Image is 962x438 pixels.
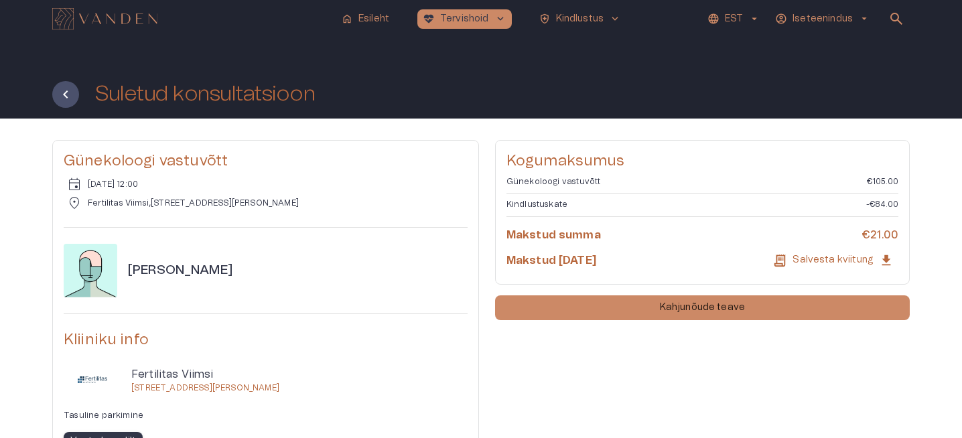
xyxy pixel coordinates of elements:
p: Tervishoid [440,12,489,26]
button: open search modal [883,5,910,32]
img: Vanden logo [52,8,157,29]
span: event [66,176,82,192]
span: health_and_safety [539,13,551,25]
button: homeEsileht [336,9,396,29]
span: home [341,13,353,25]
button: Salvesta kviitung [768,248,898,273]
h6: €21.00 [862,228,898,242]
p: Günekoloogi vastuvõtt [506,176,601,188]
p: [STREET_ADDRESS][PERSON_NAME] [131,382,279,394]
p: [DATE] 12:00 [88,179,138,190]
p: Iseteenindus [793,12,853,26]
span: keyboard_arrow_down [609,13,621,25]
iframe: Help widget launcher [857,377,962,415]
p: Fertilitas Viimsi [131,366,279,382]
h1: Suletud konsultatsioon [95,82,315,106]
p: Kindlustus [556,12,604,26]
p: Esileht [358,12,389,26]
h5: Kogumaksumus [506,151,898,171]
h6: Makstud [DATE] [506,253,596,268]
p: Kindlustuskate [506,199,567,210]
span: keyboard_arrow_down [494,13,506,25]
span: ecg_heart [423,13,435,25]
span: search [888,11,904,27]
button: Kahjunõude teave [495,295,910,320]
p: Fertilitas Viimsi , [STREET_ADDRESS][PERSON_NAME] [88,198,299,209]
h6: Makstud summa [506,228,601,242]
button: EST [705,9,762,29]
h5: Kliiniku info [64,330,468,350]
img: Fertilitas Viimsi logo [78,366,107,394]
h6: [PERSON_NAME] [128,262,232,280]
button: health_and_safetyKindlustuskeyboard_arrow_down [533,9,627,29]
p: Kahjunõude teave [660,301,745,315]
p: -€84.00 [866,199,898,210]
span: arrow_drop_down [858,13,870,25]
button: Iseteenindusarrow_drop_down [773,9,872,29]
button: Tagasi [52,81,79,108]
button: ecg_heartTervishoidkeyboard_arrow_down [417,9,512,29]
p: €105.00 [867,176,898,188]
p: Salvesta kviitung [793,253,874,267]
img: doctor [64,244,117,297]
h5: Günekoloogi vastuvõtt [64,151,468,171]
span: Tasuline parkimine [64,411,143,419]
a: Navigate to homepage [52,9,330,28]
p: EST [725,12,743,26]
span: location_on [66,195,82,211]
